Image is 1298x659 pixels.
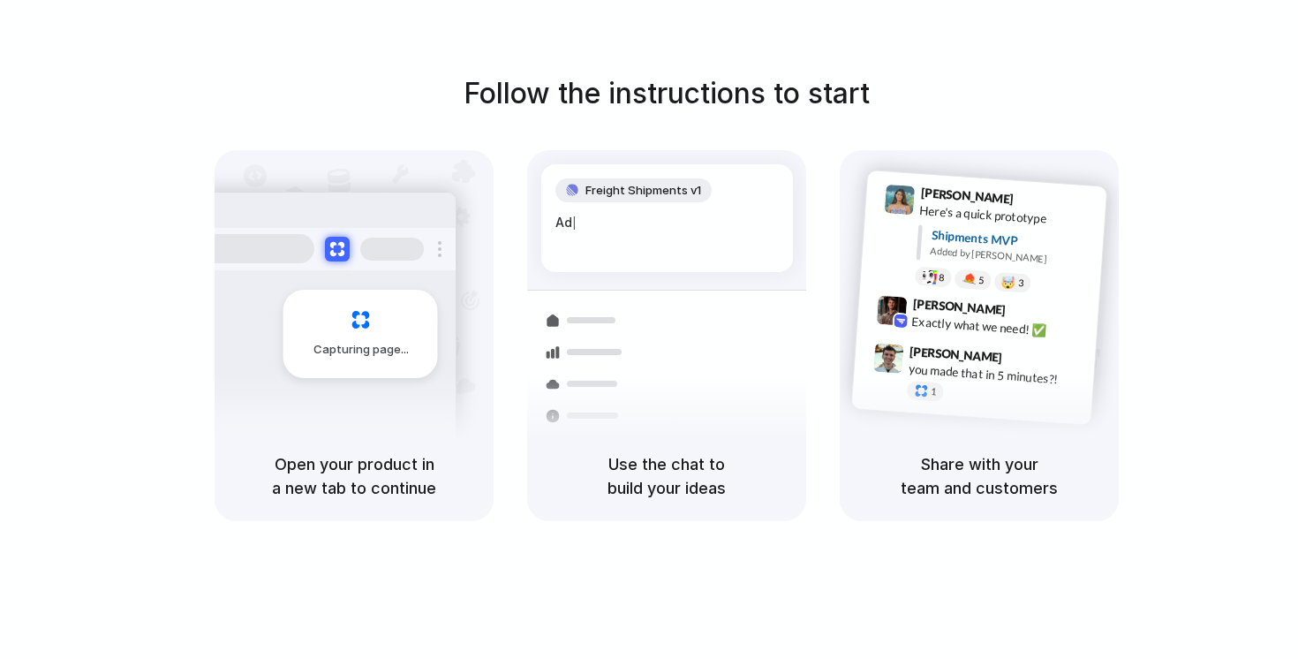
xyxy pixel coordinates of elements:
[555,213,779,232] div: Ad
[861,452,1098,500] h5: Share with your team and customers
[908,360,1084,390] div: you made that in 5 minutes?!
[911,312,1088,342] div: Exactly what we need! ✅
[464,72,870,115] h1: Follow the instructions to start
[978,275,985,284] span: 5
[1001,276,1016,289] div: 🤯
[313,341,411,359] span: Capturing page
[548,452,785,500] h5: Use the chat to build your ideas
[1011,302,1047,323] span: 9:42 AM
[920,183,1014,208] span: [PERSON_NAME]
[931,225,1094,254] div: Shipments MVP
[572,216,577,230] span: |
[912,293,1006,319] span: [PERSON_NAME]
[1007,350,1044,371] span: 9:47 AM
[930,244,1092,269] div: Added by [PERSON_NAME]
[919,201,1096,231] div: Here's a quick prototype
[1018,278,1024,288] span: 3
[909,341,1003,367] span: [PERSON_NAME]
[939,272,945,282] span: 8
[236,452,472,500] h5: Open your product in a new tab to continue
[931,387,937,397] span: 1
[585,182,701,200] span: Freight Shipments v1
[1019,191,1055,212] span: 9:41 AM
